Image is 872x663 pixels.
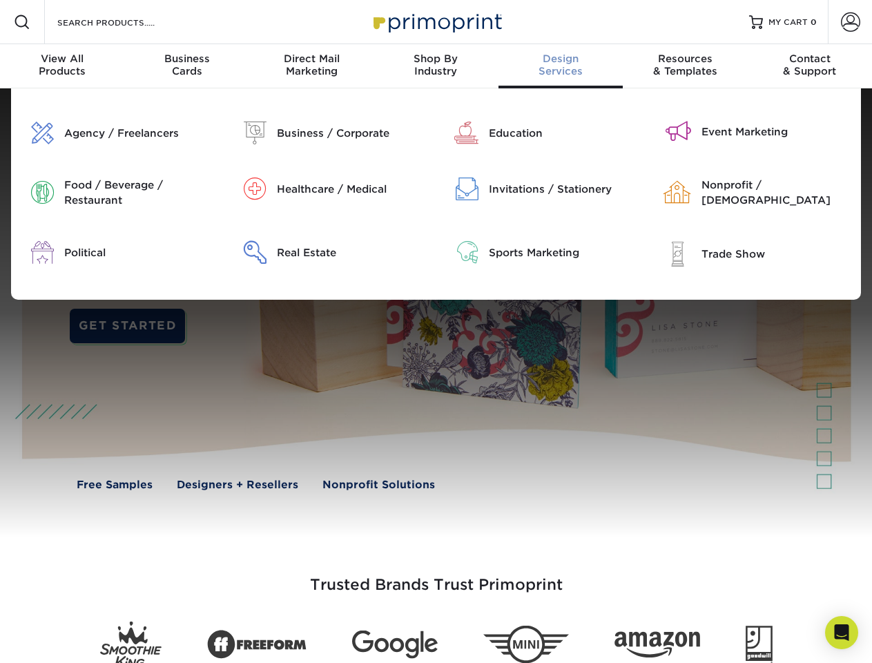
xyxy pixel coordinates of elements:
[498,52,623,77] div: Services
[124,52,249,65] span: Business
[825,616,858,649] div: Open Intercom Messenger
[32,543,840,611] h3: Trusted Brands Trust Primoprint
[811,17,817,27] span: 0
[623,52,747,77] div: & Templates
[352,631,438,659] img: Google
[614,632,700,658] img: Amazon
[124,52,249,77] div: Cards
[498,52,623,65] span: Design
[56,14,191,30] input: SEARCH PRODUCTS.....
[124,44,249,88] a: BusinessCards
[374,52,498,65] span: Shop By
[623,52,747,65] span: Resources
[374,44,498,88] a: Shop ByIndustry
[748,52,872,65] span: Contact
[498,44,623,88] a: DesignServices
[367,7,505,37] img: Primoprint
[768,17,808,28] span: MY CART
[249,44,374,88] a: Direct MailMarketing
[748,44,872,88] a: Contact& Support
[748,52,872,77] div: & Support
[3,621,117,658] iframe: Google Customer Reviews
[249,52,374,65] span: Direct Mail
[249,52,374,77] div: Marketing
[374,52,498,77] div: Industry
[746,626,773,663] img: Goodwill
[623,44,747,88] a: Resources& Templates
